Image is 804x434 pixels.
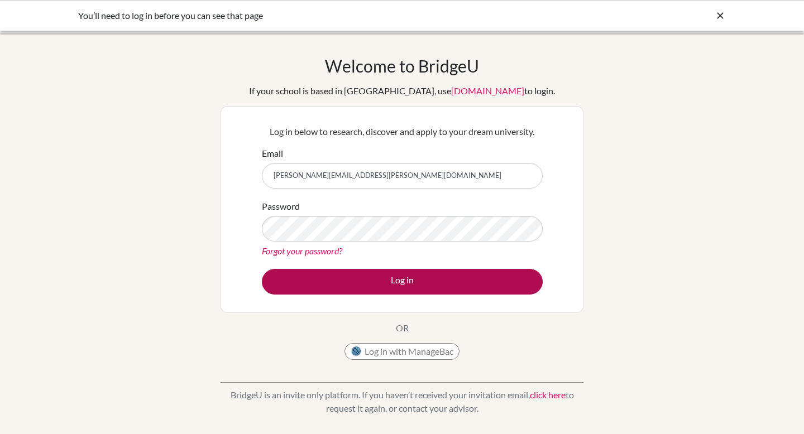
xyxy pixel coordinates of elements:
button: Log in with ManageBac [344,343,460,360]
div: If your school is based in [GEOGRAPHIC_DATA], use to login. [249,84,555,98]
a: Forgot your password? [262,245,342,256]
p: BridgeU is an invite only platform. If you haven’t received your invitation email, to request it ... [221,388,583,415]
label: Password [262,200,300,213]
p: Log in below to research, discover and apply to your dream university. [262,125,543,138]
p: OR [396,321,409,335]
button: Log in [262,269,543,295]
label: Email [262,147,283,160]
a: click here [530,389,566,400]
a: [DOMAIN_NAME] [451,85,524,96]
h1: Welcome to BridgeU [325,56,479,76]
div: You’ll need to log in before you can see that page [78,9,558,22]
